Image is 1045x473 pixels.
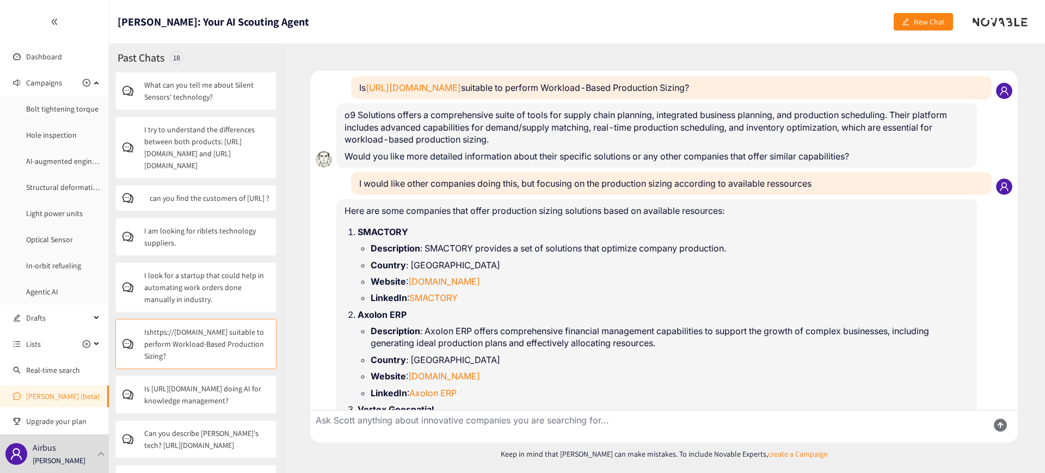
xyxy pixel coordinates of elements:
p: I am looking for riblets technology suppliers. [144,225,269,249]
span: comment [122,193,144,204]
p: Airbus [33,441,56,454]
strong: Axolon ERP [358,309,407,320]
strong: SMACTORY [358,226,408,237]
iframe: Chat Widget [868,355,1045,473]
span: comment [122,389,144,400]
a: Structural deformation sensing for testing [26,182,162,192]
a: [PERSON_NAME] (beta) [26,391,100,401]
li: : [371,387,969,399]
li: : Axolon ERP offers comprehensive financial management capabilities to support the growth of comp... [371,325,969,349]
li: : [371,370,969,382]
a: [URL][DOMAIN_NAME] [366,82,461,93]
span: comment [122,142,144,153]
a: In-orbit refueling [26,261,81,271]
textarea: Ask Scott anything about innovative companies you are searching for... [310,410,980,443]
strong: Country [371,260,406,271]
span: sound [13,79,21,87]
span: trophy [13,417,21,425]
a: [DOMAIN_NAME] [408,276,480,287]
img: Scott.87bedd56a4696ef791cd.png [310,146,337,173]
a: AI-augmented engineering simulation tool [26,156,164,166]
p: Ishttps://[DOMAIN_NAME] suitable to perform Workload-Based Production Sizing? [144,326,269,362]
strong: Website [371,276,406,287]
a: [DOMAIN_NAME] [408,371,480,382]
strong: Vertex Geospatial [358,404,434,415]
a: Dashboard [26,52,62,62]
strong: Website [371,371,406,382]
p: Keep in mind that [PERSON_NAME] can make mistakes. To include Novable Experts, [310,448,1018,460]
span: double-left [51,18,58,26]
span: edit [13,314,21,322]
strong: Description [371,325,420,336]
span: Campaigns [26,72,62,94]
span: New Chat [914,16,945,28]
li: : [GEOGRAPHIC_DATA] [371,259,969,271]
a: Agentic AI [26,287,58,297]
span: unordered-list [13,340,21,348]
a: Bolt tightening torque [26,104,99,114]
p: o9 Solutions offers a comprehensive suite of tools for supply chain planning, integrated business... [345,109,969,145]
span: comment [122,85,144,96]
span: Drafts [26,307,90,329]
p: Can you describe [PERSON_NAME]'s tech? [URL][DOMAIN_NAME] [144,427,269,451]
p: [PERSON_NAME] [33,454,85,466]
div: Widget de chat [868,355,1045,473]
h2: Past Chats [118,50,164,65]
p: Would you like more detailed information about their specific solutions or any other companies th... [345,150,969,162]
span: Lists [26,333,41,355]
strong: Description [371,243,420,254]
a: Light power units [26,208,83,218]
p: Is [URL][DOMAIN_NAME] doing AI for knowledge management? [144,383,269,407]
li: : [GEOGRAPHIC_DATA] [371,354,969,366]
div: 18 [170,51,183,64]
a: Optical Sensor [26,235,73,244]
p: Is suitable to perform Workload-Based Production Sizing? [359,82,983,94]
span: user [999,182,1009,192]
span: user [10,447,23,460]
span: Upgrade your plan [26,410,100,432]
li: : [371,292,969,304]
div: Chat conversation [310,71,1018,410]
a: create a Campaign [768,449,828,459]
p: I would like other companies doing this, but focusing on the production sizing according to avail... [359,177,983,189]
a: Axolon ERP [409,388,457,398]
span: user [999,86,1009,96]
span: comment [122,282,144,293]
span: edit [902,18,909,27]
button: editNew Chat [894,13,953,30]
span: comment [122,339,144,349]
a: Hole inspection [26,130,77,140]
li: : SMACTORY provides a set of solutions that optimize company production. [371,242,969,254]
li: : [371,275,969,287]
p: What can you tell me about Silent Sensors' technology? [144,79,269,103]
span: comment [122,434,144,445]
strong: LinkedIn [371,292,407,303]
span: plus-circle [83,79,90,87]
strong: Country [371,354,406,365]
span: plus-circle [83,340,90,348]
a: SMACTORY [409,292,458,303]
a: Real-time search [26,365,80,375]
strong: LinkedIn [371,388,407,398]
span: comment [122,231,144,242]
p: I look for a startup that could help in automating work orders done manually in industry. [144,269,269,305]
p: can you find the customers of [URL] ? [150,192,269,204]
p: I try to understand the differences between both products: [URL][DOMAIN_NAME] and [URL][DOMAIN_NAME] [144,124,269,171]
p: Here are some companies that offer production sizing solutions based on available resources: [345,205,969,217]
